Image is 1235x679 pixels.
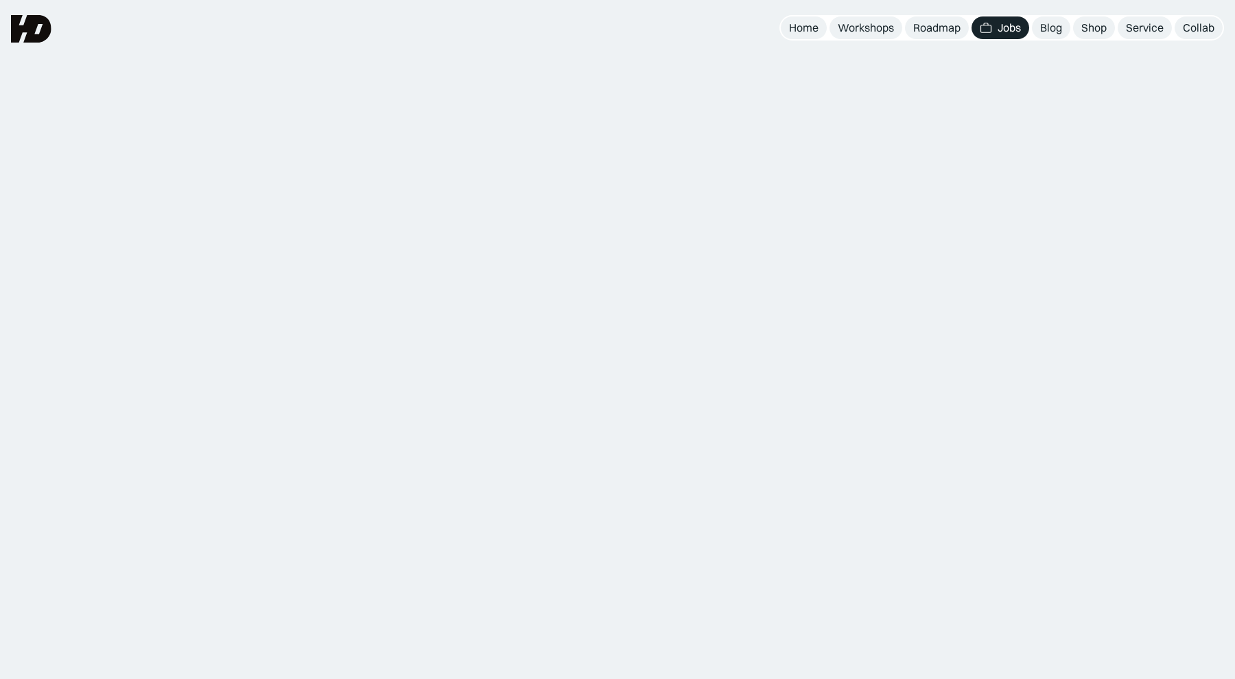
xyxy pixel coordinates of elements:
[1081,21,1107,35] div: Shop
[998,21,1021,35] div: Jobs
[1032,16,1070,39] a: Blog
[830,16,902,39] a: Workshops
[781,16,827,39] a: Home
[913,21,961,35] div: Roadmap
[1126,21,1164,35] div: Service
[972,16,1029,39] a: Jobs
[838,21,894,35] div: Workshops
[905,16,969,39] a: Roadmap
[1175,16,1223,39] a: Collab
[789,21,819,35] div: Home
[1040,21,1062,35] div: Blog
[1118,16,1172,39] a: Service
[1073,16,1115,39] a: Shop
[1183,21,1214,35] div: Collab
